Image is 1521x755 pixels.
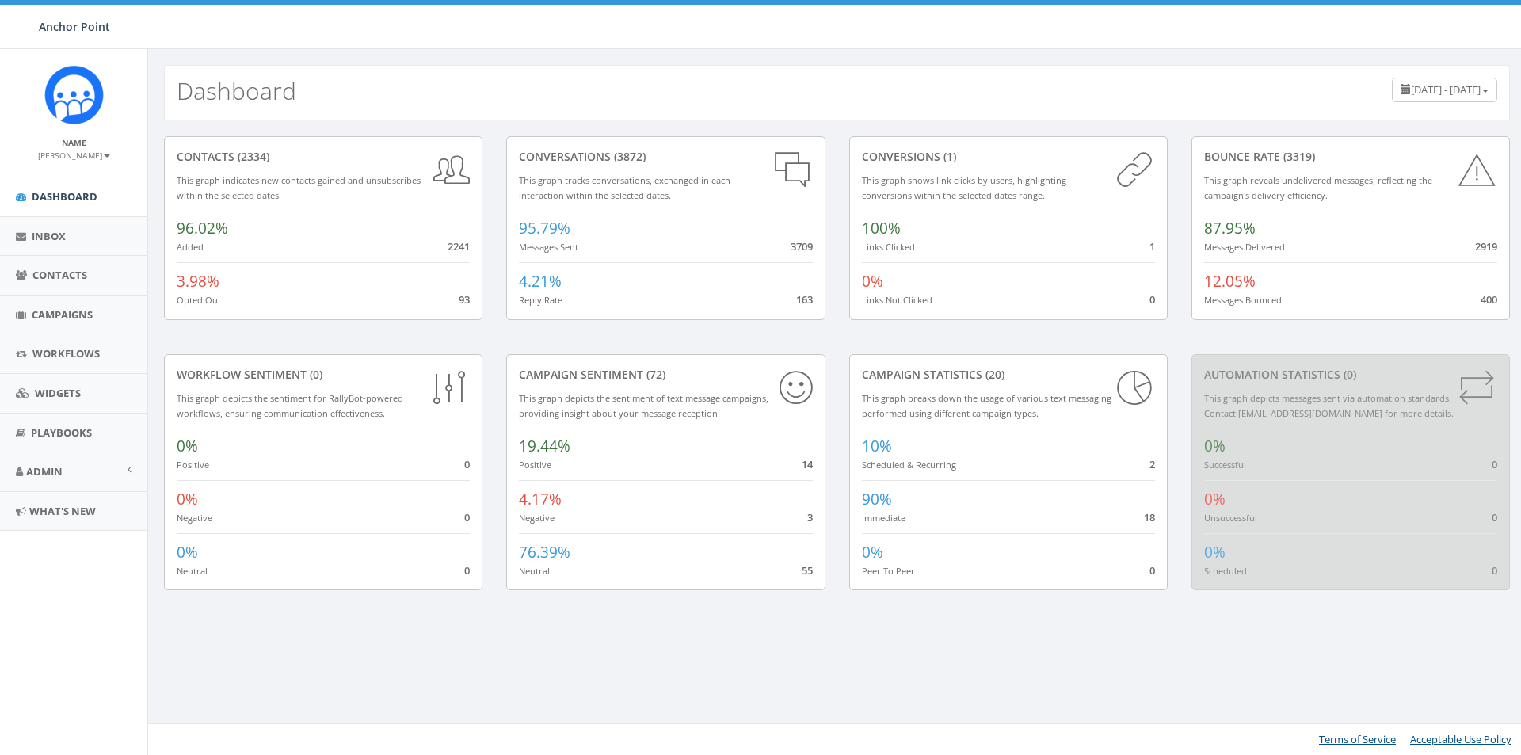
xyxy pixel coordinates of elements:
[519,218,570,238] span: 95.79%
[1204,218,1256,238] span: 87.95%
[611,149,646,164] span: (3872)
[177,436,198,456] span: 0%
[1204,459,1246,471] small: Successful
[1481,292,1497,307] span: 400
[982,367,1004,382] span: (20)
[177,565,208,577] small: Neutral
[1204,565,1247,577] small: Scheduled
[1319,732,1396,746] a: Terms of Service
[519,542,570,562] span: 76.39%
[29,504,96,518] span: What's New
[796,292,813,307] span: 163
[643,367,665,382] span: (72)
[39,19,110,34] span: Anchor Point
[177,542,198,562] span: 0%
[177,489,198,509] span: 0%
[32,346,100,360] span: Workflows
[862,174,1066,201] small: This graph shows link clicks by users, highlighting conversions within the selected dates range.
[519,565,550,577] small: Neutral
[177,367,470,383] div: Workflow Sentiment
[1204,149,1497,165] div: Bounce Rate
[1204,294,1282,306] small: Messages Bounced
[862,565,915,577] small: Peer To Peer
[519,367,812,383] div: Campaign Sentiment
[862,392,1111,419] small: This graph breaks down the usage of various text messaging performed using different campaign types.
[177,271,219,292] span: 3.98%
[862,436,892,456] span: 10%
[519,512,555,524] small: Negative
[862,218,901,238] span: 100%
[1149,457,1155,471] span: 2
[519,149,812,165] div: conversations
[464,510,470,524] span: 0
[1280,149,1315,164] span: (3319)
[44,65,104,124] img: Rally_platform_Icon_1.png
[802,563,813,578] span: 55
[62,137,86,148] small: Name
[1492,457,1497,471] span: 0
[177,149,470,165] div: contacts
[519,174,730,201] small: This graph tracks conversations, exchanged in each interaction within the selected dates.
[807,510,813,524] span: 3
[31,425,92,440] span: Playbooks
[1204,271,1256,292] span: 12.05%
[35,386,81,400] span: Widgets
[1149,292,1155,307] span: 0
[32,307,93,322] span: Campaigns
[459,292,470,307] span: 93
[1144,510,1155,524] span: 18
[1475,239,1497,254] span: 2919
[177,241,204,253] small: Added
[177,294,221,306] small: Opted Out
[38,150,110,161] small: [PERSON_NAME]
[519,294,562,306] small: Reply Rate
[1340,367,1356,382] span: (0)
[862,512,905,524] small: Immediate
[1204,436,1226,456] span: 0%
[862,542,883,562] span: 0%
[177,392,403,419] small: This graph depicts the sentiment for RallyBot-powered workflows, ensuring communication effective...
[791,239,813,254] span: 3709
[862,489,892,509] span: 90%
[1149,239,1155,254] span: 1
[1204,174,1432,201] small: This graph reveals undelivered messages, reflecting the campaign's delivery efficiency.
[464,457,470,471] span: 0
[1492,510,1497,524] span: 0
[1204,512,1257,524] small: Unsuccessful
[1204,241,1285,253] small: Messages Delivered
[862,149,1155,165] div: conversions
[177,512,212,524] small: Negative
[234,149,269,164] span: (2334)
[519,241,578,253] small: Messages Sent
[1410,732,1511,746] a: Acceptable Use Policy
[519,392,768,419] small: This graph depicts the sentiment of text message campaigns, providing insight about your message ...
[862,459,956,471] small: Scheduled & Recurring
[519,459,551,471] small: Positive
[38,147,110,162] a: [PERSON_NAME]
[802,457,813,471] span: 14
[1204,367,1497,383] div: Automation Statistics
[1411,82,1481,97] span: [DATE] - [DATE]
[464,563,470,578] span: 0
[519,271,562,292] span: 4.21%
[32,268,87,282] span: Contacts
[862,367,1155,383] div: Campaign Statistics
[862,271,883,292] span: 0%
[1149,563,1155,578] span: 0
[177,78,296,104] h2: Dashboard
[1204,489,1226,509] span: 0%
[448,239,470,254] span: 2241
[519,489,562,509] span: 4.17%
[1492,563,1497,578] span: 0
[26,464,63,479] span: Admin
[32,229,66,243] span: Inbox
[177,174,421,201] small: This graph indicates new contacts gained and unsubscribes within the selected dates.
[32,189,97,204] span: Dashboard
[1204,542,1226,562] span: 0%
[177,459,209,471] small: Positive
[940,149,956,164] span: (1)
[519,436,570,456] span: 19.44%
[862,294,932,306] small: Links Not Clicked
[862,241,915,253] small: Links Clicked
[1204,392,1454,419] small: This graph depicts messages sent via automation standards. Contact [EMAIL_ADDRESS][DOMAIN_NAME] f...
